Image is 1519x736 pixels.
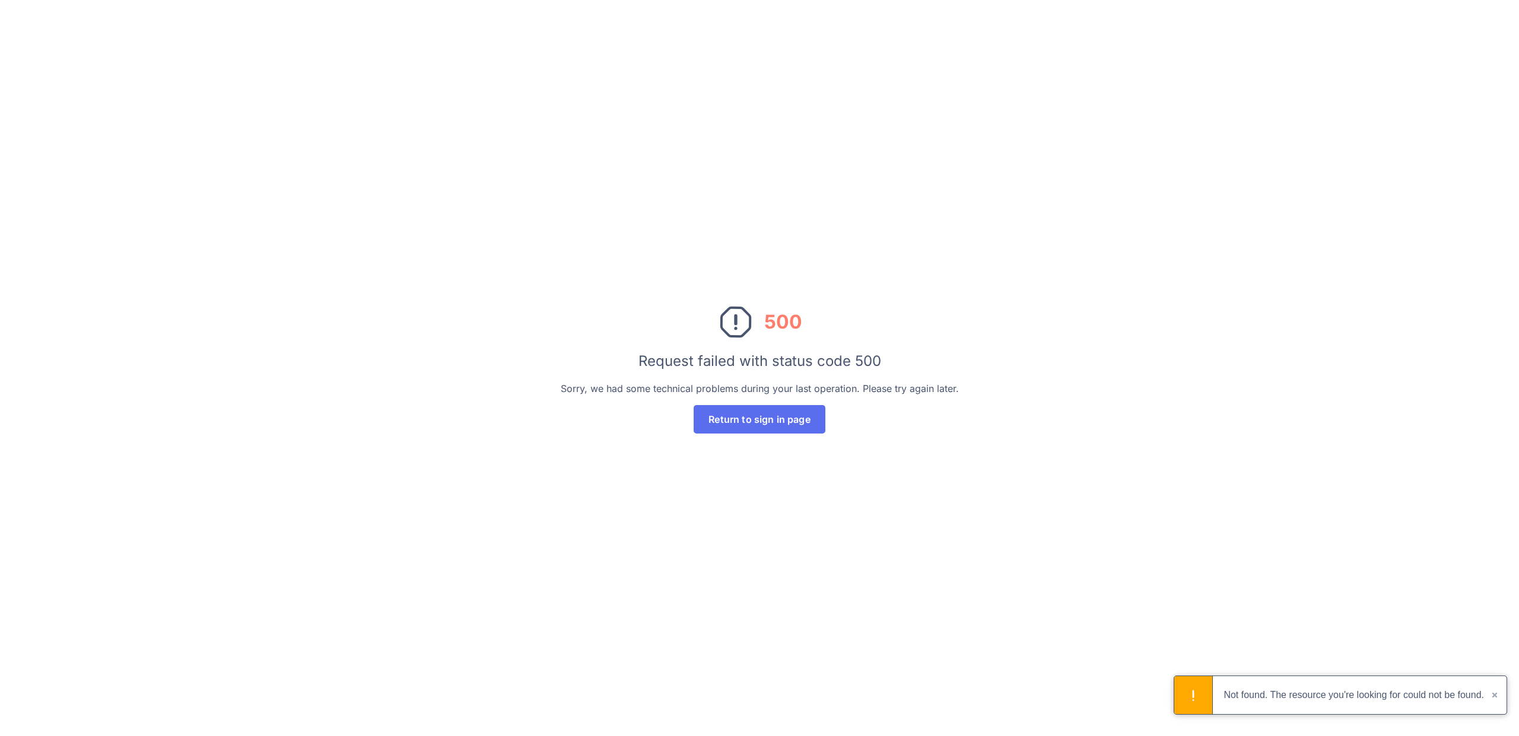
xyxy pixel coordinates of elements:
div: 500 [764,308,802,336]
div: Not found. The resource you're looking for could not be found. [1224,676,1484,714]
span: Return to sign in page [708,415,811,424]
div: Request failed with status code 500 [638,351,881,372]
div: Sorry, we had some technical problems during your last operation. Please try again later. [561,381,959,396]
img: svg%3e [717,303,755,341]
button: close [1484,676,1507,714]
button: Return to sign in page [694,405,825,434]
